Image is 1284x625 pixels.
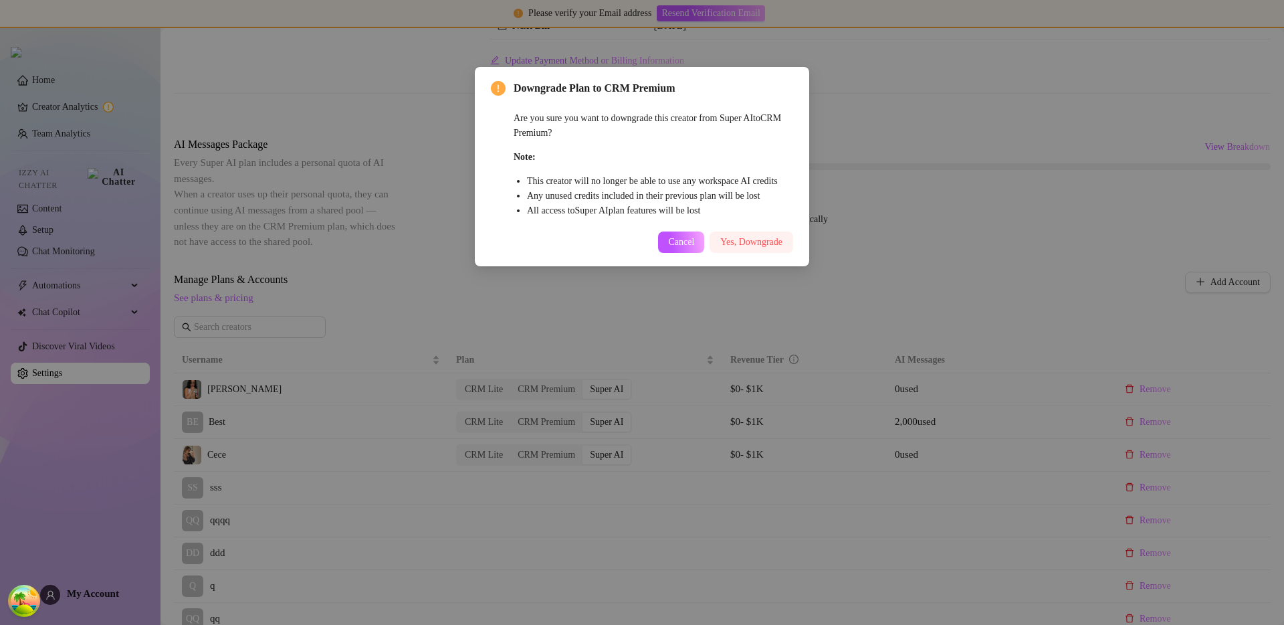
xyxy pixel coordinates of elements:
button: Open Tanstack query devtools [11,588,37,614]
li: This creator will no longer be able to use any workspace AI credits [527,174,793,189]
li: Any unused credits included in their previous plan will be lost [527,189,793,203]
span: Cancel [668,237,694,248]
span: exclamation-circle [491,81,506,96]
p: Are you sure you want to downgrade this creator from Super AI to CRM Premium ? [514,111,793,141]
span: Yes, Downgrade [720,237,782,248]
button: Yes, Downgrade [710,232,793,253]
button: Cancel [658,232,704,253]
span: Downgrade Plan to CRM Premium [514,80,793,96]
strong: Note: [514,152,536,162]
li: All access to Super AI plan features will be lost [527,203,793,218]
